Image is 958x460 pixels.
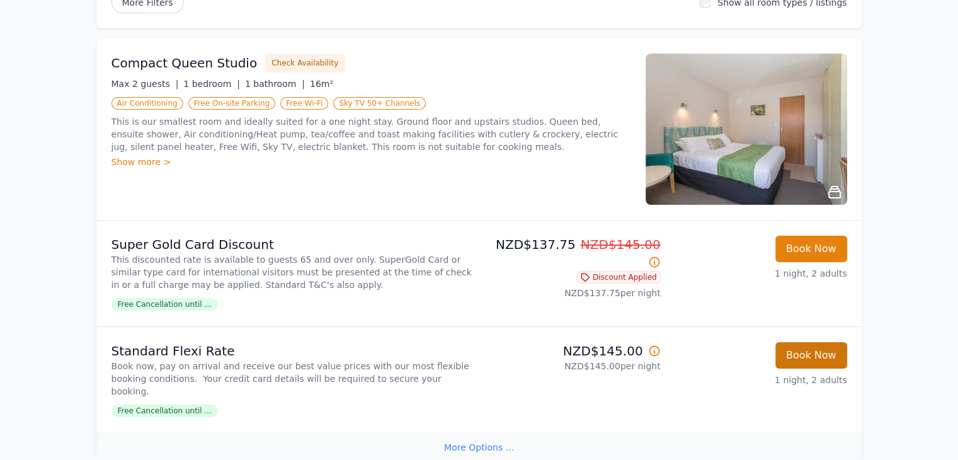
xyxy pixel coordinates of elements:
[333,97,426,110] span: Sky TV 50+ Channels
[671,267,847,280] p: 1 night, 2 adults
[111,360,474,398] p: Book now, pay on arrival and receive our best value prices with our most flexible booking conditi...
[188,97,276,110] span: Free On-site Parking
[245,79,305,89] span: 1 bathroom |
[111,79,179,89] span: Max 2 guests |
[775,342,847,369] button: Book Now
[111,342,474,360] p: Standard Flexi Rate
[581,237,661,252] span: NZD$145.00
[280,97,328,110] span: Free Wi-Fi
[310,79,333,89] span: 16m²
[183,79,240,89] span: 1 bedroom |
[484,287,661,299] p: NZD$137.75 per night
[111,115,630,153] p: This is our smallest room and ideally suited for a one night stay. Ground floor and upstairs stud...
[111,253,474,291] p: This discounted rate is available to guests 65 and over only. SuperGold Card or similar type card...
[775,236,847,262] button: Book Now
[111,97,183,110] span: Air Conditioning
[265,54,345,72] button: Check Availability
[484,342,661,360] p: NZD$145.00
[111,298,218,311] span: Free Cancellation until ...
[111,236,474,253] p: Super Gold Card Discount
[111,156,630,168] div: Show more >
[484,236,661,271] p: NZD$137.75
[484,360,661,372] p: NZD$145.00 per night
[111,405,218,417] span: Free Cancellation until ...
[671,374,847,386] p: 1 night, 2 adults
[111,54,258,72] h3: Compact Queen Studio
[576,271,661,284] span: Discount Applied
